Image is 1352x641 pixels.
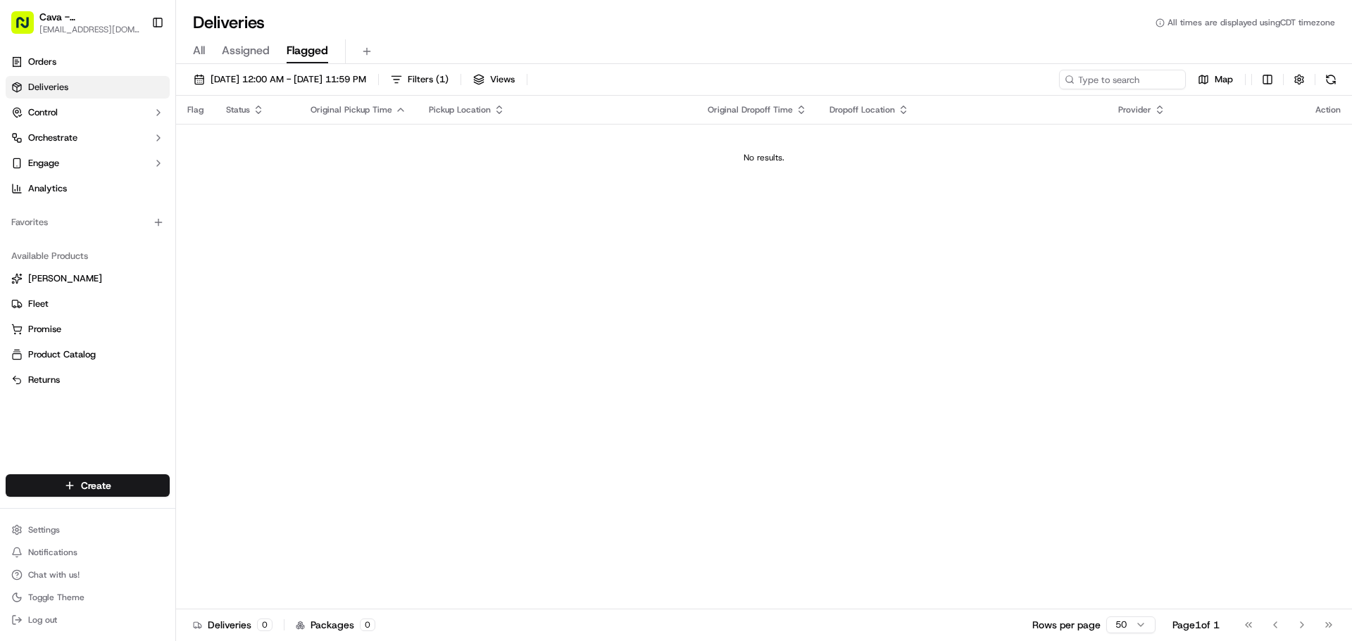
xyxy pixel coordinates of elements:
span: Packages [311,618,354,632]
span: Flagged [287,42,328,59]
img: Nash [14,14,42,42]
span: Flag [187,104,204,115]
button: Engage [6,152,170,174]
span: [PERSON_NAME] [44,256,114,267]
button: Returns [6,369,170,391]
span: Deliveries [208,618,251,632]
button: See all [218,180,256,197]
button: Create [6,474,170,497]
span: Returns [28,374,60,386]
button: Settings [6,520,170,540]
div: Favorites [6,211,170,234]
button: [PERSON_NAME] [6,267,170,290]
button: [EMAIL_ADDRESS][DOMAIN_NAME] [39,24,140,35]
a: 📗Knowledge Base [8,309,113,334]
span: All [193,42,205,59]
span: Promise [28,323,61,336]
span: ( 1 ) [436,73,449,86]
button: Product Catalog [6,343,170,366]
button: [DATE] 12:00 AM - [DATE] 11:59 PM [187,70,373,89]
button: Promise [6,318,170,341]
div: Action [1315,104,1341,115]
div: 💻 [119,316,130,327]
span: Toggle Theme [28,592,84,603]
button: Views [467,70,521,89]
input: Type to search [1059,70,1186,89]
div: Past conversations [14,183,94,194]
img: Grace Nketiah [14,243,37,265]
span: [DATE] 12:00 AM - [DATE] 11:59 PM [211,73,366,86]
a: Fleet [11,298,164,310]
button: Cava - [GEOGRAPHIC_DATA] [39,10,140,24]
a: Analytics [6,177,170,200]
span: Product Catalog [28,348,96,361]
button: Control [6,101,170,124]
span: Original Dropoff Time [708,104,793,115]
img: 1736555255976-a54dd68f-1ca7-489b-9aae-adbdc363a1c4 [28,257,39,268]
span: All times are displayed using CDT timezone [1168,17,1335,28]
button: Log out [6,610,170,630]
span: Filters [408,73,449,86]
div: 📗 [14,316,25,327]
p: Rows per page [1032,618,1101,632]
span: Deliveries [28,81,68,94]
h1: Deliveries [193,11,265,34]
button: Refresh [1321,70,1341,89]
span: Control [28,106,58,119]
img: Liam S. [14,205,37,227]
button: Toggle Theme [6,588,170,607]
a: Promise [11,323,164,336]
span: Analytics [28,182,67,195]
span: Knowledge Base [28,315,108,329]
a: Deliveries [6,76,170,99]
span: [PERSON_NAME] [28,272,102,285]
span: Map [1215,73,1233,86]
img: 5e9a9d7314ff4150bce227a61376b483.jpg [30,134,55,160]
span: Orders [28,56,56,68]
span: Provider [1118,104,1151,115]
div: Start new chat [63,134,231,148]
a: [PERSON_NAME] [11,272,164,285]
span: • [117,218,122,229]
div: Page 1 of 1 [1172,618,1220,632]
input: Got a question? Start typing here... [37,91,254,106]
div: Available Products [6,245,170,267]
span: Fleet [28,298,49,310]
div: We're available if you need us! [63,148,194,160]
span: API Documentation [133,315,226,329]
span: Create [81,478,111,493]
span: [DATE] [125,218,154,229]
span: [PERSON_NAME] [44,218,114,229]
span: Original Pickup Time [311,104,392,115]
span: Notifications [28,547,77,558]
span: Dropoff Location [830,104,895,115]
button: Fleet [6,293,170,315]
span: Orchestrate [28,132,77,144]
span: Assigned [222,42,270,59]
button: Map [1191,70,1239,89]
span: Pickup Location [429,104,491,115]
img: 1736555255976-a54dd68f-1ca7-489b-9aae-adbdc363a1c4 [14,134,39,160]
button: Start new chat [239,139,256,156]
a: Returns [11,374,164,386]
a: Powered byPylon [99,348,170,360]
button: Notifications [6,542,170,562]
span: Chat with us! [28,569,80,580]
span: Pylon [140,349,170,360]
a: Product Catalog [11,348,164,361]
button: Orchestrate [6,127,170,149]
button: Chat with us! [6,565,170,585]
span: Views [490,73,515,86]
div: No results. [182,152,1346,163]
p: Welcome 👋 [14,56,256,79]
a: 💻API Documentation [113,309,232,334]
span: • [117,256,122,267]
img: 1736555255976-a54dd68f-1ca7-489b-9aae-adbdc363a1c4 [28,219,39,230]
span: [DATE] [125,256,154,267]
span: Status [226,104,250,115]
span: Settings [28,524,60,535]
span: Log out [28,614,57,626]
button: Filters(1) [384,70,455,89]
